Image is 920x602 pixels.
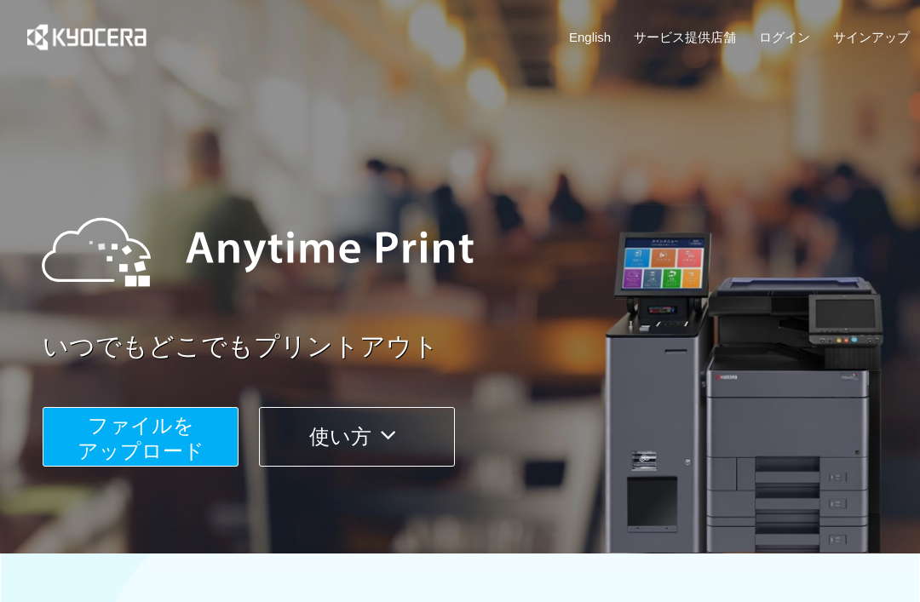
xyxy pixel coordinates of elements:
button: ファイルを​​アップロード [43,407,239,467]
a: English [569,28,611,46]
a: いつでもどこでもプリントアウト [43,329,920,365]
a: サービス提供店舗 [634,28,736,46]
a: ログイン [759,28,810,46]
a: サインアップ [833,28,910,46]
button: 使い方 [259,407,455,467]
span: ファイルを ​​アップロード [78,414,204,462]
